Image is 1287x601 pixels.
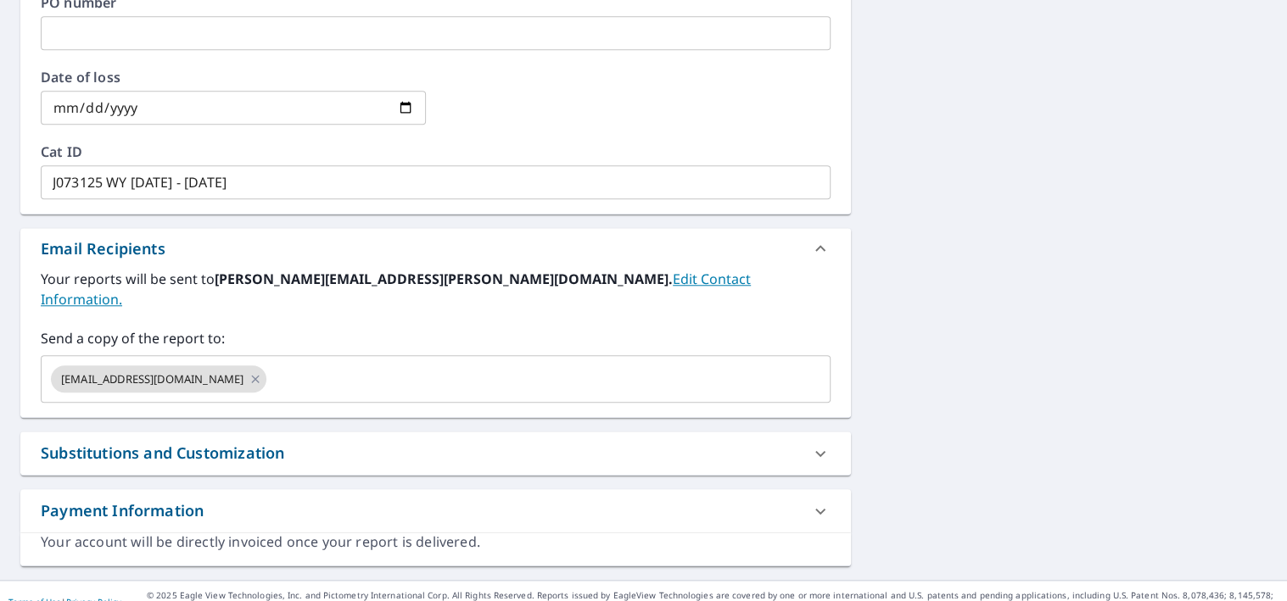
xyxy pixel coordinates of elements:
[41,237,165,260] div: Email Recipients
[51,371,254,387] span: [EMAIL_ADDRESS][DOMAIN_NAME]
[41,532,831,552] div: Your account will be directly invoiced once your report is delivered.
[41,442,284,465] div: Substitutions and Customization
[20,228,851,269] div: Email Recipients
[41,499,204,522] div: Payment Information
[41,269,831,309] label: Your reports will be sent to
[41,70,426,84] label: Date of loss
[41,328,831,348] label: Send a copy of the report to:
[51,365,266,392] div: [EMAIL_ADDRESS][DOMAIN_NAME]
[20,489,851,532] div: Payment Information
[41,145,831,159] label: Cat ID
[215,270,673,288] b: [PERSON_NAME][EMAIL_ADDRESS][PERSON_NAME][DOMAIN_NAME].
[20,431,851,475] div: Substitutions and Customization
